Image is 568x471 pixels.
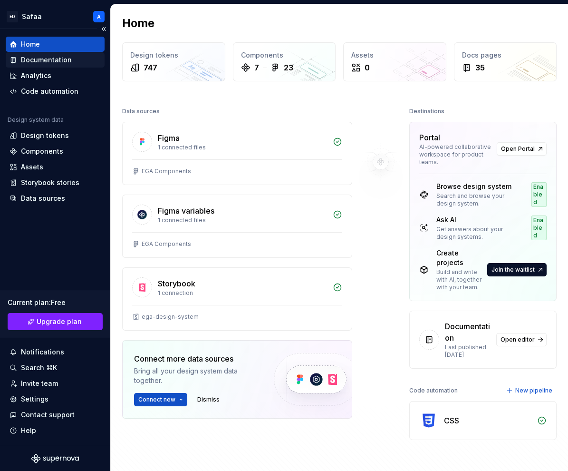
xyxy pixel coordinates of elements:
button: Upgrade plan [8,313,103,330]
span: Dismiss [197,396,220,403]
div: Documentation [445,321,491,343]
h2: Home [122,16,154,31]
div: Connect more data sources [134,353,258,364]
span: New pipeline [515,387,552,394]
button: Join the waitlist [487,263,547,276]
div: 1 connected files [158,144,327,151]
a: Open editor [496,333,547,346]
div: A [97,13,101,20]
div: Figma variables [158,205,214,216]
div: 1 connection [158,289,327,297]
div: Storybook stories [21,178,79,187]
a: Components723 [233,42,336,81]
a: Settings [6,392,105,407]
div: 1 connected files [158,216,327,224]
div: Components [21,147,63,156]
a: Components [6,144,105,159]
a: Open Portal [497,142,547,156]
a: Design tokens747 [122,42,225,81]
div: 0 [365,62,370,73]
a: Home [6,37,105,52]
button: Dismiss [193,393,224,406]
div: Ask AI [436,215,514,225]
a: Invite team [6,376,105,391]
div: Design tokens [21,131,69,140]
button: Collapse sidebar [97,22,110,36]
div: Search and browse your design system. [436,192,514,207]
div: Bring all your design system data together. [134,366,258,385]
div: Components [241,50,328,60]
div: Code automation [21,87,78,96]
a: Assets [6,159,105,175]
a: Storybook stories [6,175,105,190]
button: Contact support [6,407,105,422]
div: Help [21,426,36,435]
button: New pipeline [503,384,557,397]
div: 35 [475,62,485,73]
a: Docs pages35 [454,42,557,81]
button: Search ⌘K [6,360,105,375]
div: Invite team [21,379,58,388]
div: Storybook [158,278,195,289]
div: Docs pages [462,50,549,60]
span: Open editor [501,336,535,343]
div: Portal [419,132,440,143]
div: Build and write with AI, together with your team. [436,268,485,291]
div: Enabled [531,182,547,207]
div: EGA Components [142,167,191,175]
div: Notifications [21,347,64,357]
div: 747 [144,62,157,73]
div: Browse design system [436,182,514,191]
div: AI-powered collaborative workspace for product teams. [419,143,491,166]
button: EDSafaaA [2,6,108,27]
div: Destinations [409,105,444,118]
div: ega-design-system [142,313,199,321]
div: Last published [DATE] [445,343,491,359]
a: Design tokens [6,128,105,143]
div: Figma [158,132,180,144]
div: Create projects [436,248,485,267]
div: CSS [444,415,459,426]
div: Current plan : Free [8,298,103,307]
div: Documentation [21,55,72,65]
a: Code automation [6,84,105,99]
a: Figma variables1 connected filesEGA Components [122,195,352,258]
div: 23 [284,62,293,73]
div: Settings [21,394,48,404]
a: Assets0 [343,42,446,81]
div: Home [21,39,40,49]
a: Figma1 connected filesEGA Components [122,122,352,185]
div: 7 [254,62,259,73]
button: Notifications [6,344,105,360]
div: Design system data [8,116,64,124]
div: EGA Components [142,240,191,248]
button: Connect new [134,393,187,406]
a: Data sources [6,191,105,206]
a: Storybook1 connectionega-design-system [122,267,352,331]
div: Data sources [122,105,160,118]
div: Enabled [531,216,547,240]
div: Code automation [409,384,458,397]
a: Analytics [6,68,105,83]
span: Open Portal [501,145,535,153]
span: Upgrade plan [37,317,82,326]
div: Safaa [22,12,42,21]
div: Assets [21,162,43,172]
div: Search ⌘K [21,363,57,373]
a: Documentation [6,52,105,68]
div: Analytics [21,71,51,80]
svg: Supernova Logo [31,454,79,463]
span: Join the waitlist [491,266,535,274]
div: Get answers about your design systems. [436,226,514,241]
div: Design tokens [130,50,217,60]
div: Data sources [21,194,65,203]
button: Help [6,423,105,438]
span: Connect new [138,396,175,403]
div: ED [7,11,18,22]
div: Contact support [21,410,75,420]
div: Assets [351,50,438,60]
